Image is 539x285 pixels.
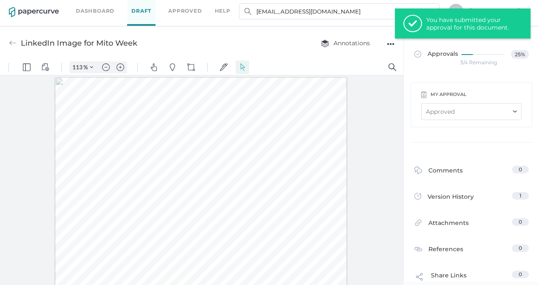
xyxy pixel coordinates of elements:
span: 1 [520,192,521,199]
img: papercurve-logo-colour.7244d18c.svg [9,7,59,17]
div: my approval [431,90,467,99]
button: Shapes [184,1,198,14]
div: Attachments [414,218,469,231]
img: versions-icon.ee5af6b0.svg [414,193,421,201]
img: back-arrow-grey.72011ae3.svg [9,39,17,47]
a: Dashboard [76,6,114,16]
div: Comments [414,166,463,179]
input: Set zoom [70,4,83,11]
div: ●●● [387,38,395,50]
div: LinkedIn Image for Mito Week [21,35,137,51]
button: Search [386,1,399,14]
img: clipboard-icon-grey.9278a0e9.svg [421,91,426,98]
a: Version History1 [414,192,529,204]
span: 25% [511,50,529,59]
img: default-magnifying-glass.svg [389,4,396,11]
span: Annotations [321,39,370,47]
button: Panel [20,1,33,14]
a: References0 [414,244,529,255]
button: Pins [166,1,179,14]
button: Pan [147,1,161,14]
span: [PERSON_NAME] [470,7,530,14]
a: Comments0 [414,166,529,179]
a: Approved [168,6,202,16]
img: down-chevron.8e65701e.svg [513,110,517,113]
a: Attachments0 [414,218,529,231]
div: help [215,6,231,16]
img: attachments-icon.0dd0e375.svg [414,219,422,229]
img: annotation-layers.cc6d0e6b.svg [321,39,329,47]
button: View Controls [39,1,52,14]
img: default-plus.svg [117,4,124,11]
img: default-select.svg [239,4,246,11]
i: check [408,22,417,26]
img: reference-icon.cd0ee6a9.svg [414,245,422,253]
img: default-pin.svg [169,4,176,11]
i: arrow_right [524,7,530,13]
img: default-leftsidepanel.svg [23,4,31,11]
button: Zoom out [99,2,113,14]
img: search.bf03fe8b.svg [244,8,251,15]
span: K A [452,8,460,14]
button: Signatures [217,1,231,14]
button: Zoom Controls [85,2,98,14]
span: 0 [519,219,522,225]
img: default-pan.svg [150,4,158,11]
button: Select [236,1,249,14]
button: Zoom in [114,2,127,14]
div: Version History [414,192,474,204]
img: default-sign.svg [220,4,228,11]
a: Approvals25% [409,41,534,68]
div: You have submitted your approval for this document. [426,16,511,31]
span: % [83,4,88,11]
img: shapes-icon.svg [187,4,195,11]
div: Approved [426,107,455,116]
img: share-link-icon.af96a55c.svg [414,271,425,284]
span: Approvals [414,50,458,59]
input: Search Workspace [239,3,439,19]
img: approved-grey.341b8de9.svg [414,51,421,58]
img: comment-icon.4fbda5a2.svg [414,167,422,176]
img: default-viewcontrols.svg [42,4,49,11]
span: 0 [519,245,522,251]
span: 0 [519,271,522,277]
span: 0 [519,166,522,173]
img: default-minus.svg [102,4,110,11]
img: chevron.svg [90,6,93,9]
div: References [414,244,463,255]
button: Annotations [312,35,378,51]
